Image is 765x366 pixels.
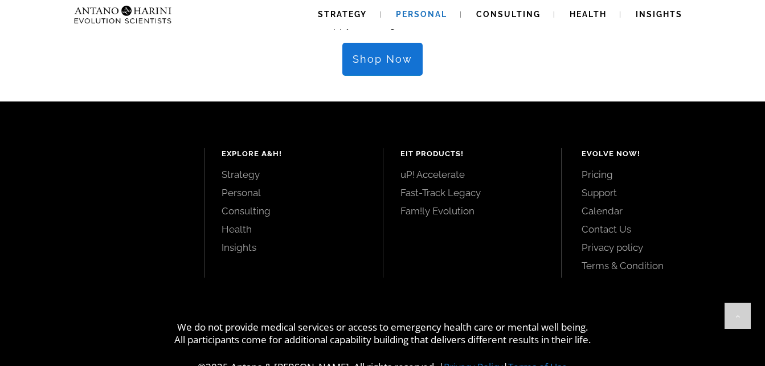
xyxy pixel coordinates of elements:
[582,168,739,181] a: Pricing
[222,205,365,217] a: Consulting
[222,148,365,160] h4: Explore A&H!
[222,186,365,199] a: Personal
[582,186,739,199] a: Support
[582,223,739,235] a: Contact Us
[396,10,447,19] span: Personal
[582,241,739,254] a: Privacy policy
[400,205,544,217] a: Fam!ly Evolution
[400,186,544,199] a: Fast-Track Legacy
[400,168,544,181] a: uP! Accelerate
[222,168,365,181] a: Strategy
[582,205,739,217] a: Calendar
[318,10,367,19] span: Strategy
[222,241,365,254] a: Insights
[476,10,541,19] span: Consulting
[400,148,544,160] h4: EIT Products!
[582,259,739,272] a: Terms & Condition
[582,148,739,160] h4: Evolve Now!
[353,53,412,66] span: Shop Now
[342,43,423,76] a: Shop Now
[570,10,607,19] span: Health
[222,223,365,235] a: Health
[636,10,682,19] span: Insights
